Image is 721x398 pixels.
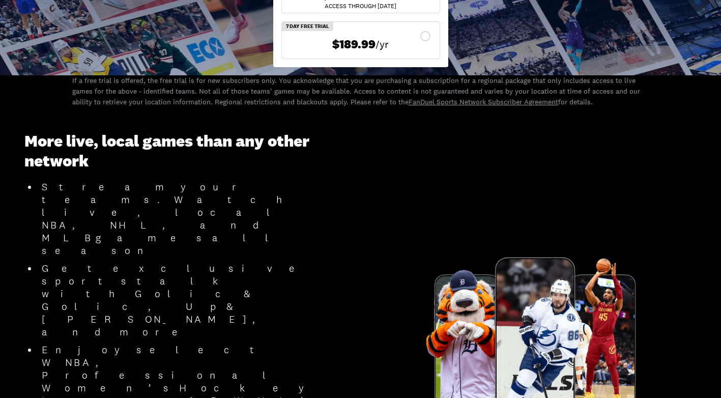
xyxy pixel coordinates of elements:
div: 7 Day Free Trial [282,22,333,31]
span: /yr [376,37,389,51]
h3: More live, local games than any other network [24,132,327,171]
li: Get exclusive sports talk with Golic & Golic, Up & [PERSON_NAME], and more [38,262,327,338]
a: FanDuel Sports Network Subscriber Agreement [409,97,558,106]
div: ACCESS THROUGH [DATE] [290,3,431,9]
li: Stream your teams. Watch live, local NBA, NHL, and MLB games all season [38,181,327,257]
span: $189.99 [332,37,376,52]
p: If a free trial is offered, the free trial is for new subscribers only. You acknowledge that you ... [72,75,649,107]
